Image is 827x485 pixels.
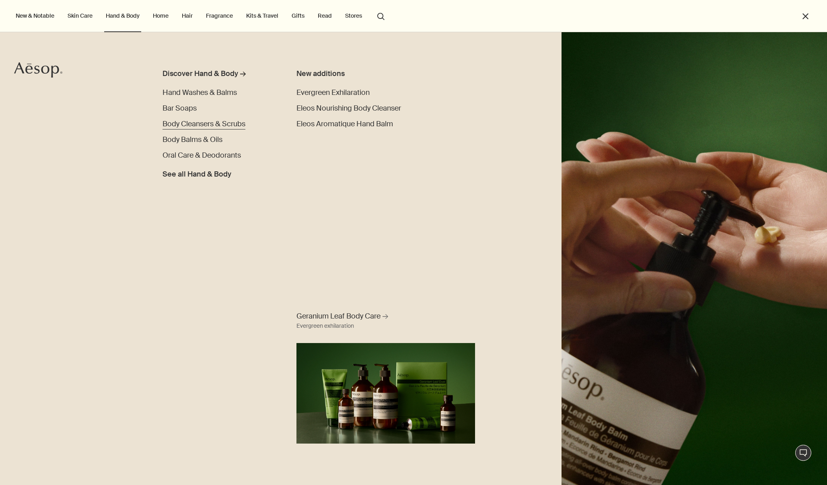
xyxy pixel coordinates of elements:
a: Kits & Travel [245,10,280,21]
a: Body Cleansers & Scrubs [163,119,245,129]
span: Evergreen Exhilaration [296,88,370,97]
span: Hand Washes & Balms [163,88,237,97]
a: Fragrance [204,10,235,21]
a: Hair [180,10,194,21]
a: Aesop [14,62,62,80]
a: Hand & Body [104,10,141,21]
span: Bar Soaps [163,103,197,113]
button: Stores [344,10,364,21]
span: Body Balms & Oils [163,135,222,144]
button: Open search [374,8,388,23]
a: Home [151,10,170,21]
div: New additions [296,68,429,79]
a: Oral Care & Deodorants [163,150,241,161]
button: New & Notable [14,10,56,21]
a: Hand Washes & Balms [163,87,237,98]
span: Eleos Nourishing Body Cleanser [296,103,401,113]
a: Skin Care [66,10,94,21]
button: Close the Menu [801,12,810,21]
a: Geranium Leaf Body Care Evergreen exhilarationFull range of Geranium Leaf products displaying aga... [294,309,477,444]
a: Discover Hand & Body [163,68,272,82]
a: Body Balms & Oils [163,134,222,145]
span: See all Hand & Body [163,169,231,180]
div: Evergreen exhilaration [296,321,354,331]
a: Eleos Aromatique Hand Balm [296,119,393,129]
a: Gifts [290,10,306,21]
a: Read [316,10,333,21]
div: Discover Hand & Body [163,68,238,79]
span: Geranium Leaf Body Care [296,311,381,321]
img: A hand holding the pump dispensing Geranium Leaf Body Balm on to hand. [562,32,827,485]
svg: Aesop [14,62,62,78]
a: See all Hand & Body [163,166,231,180]
a: Evergreen Exhilaration [296,87,370,98]
span: Oral Care & Deodorants [163,150,241,160]
a: Bar Soaps [163,103,197,114]
button: Live Assistance [795,445,811,461]
a: Eleos Nourishing Body Cleanser [296,103,401,114]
